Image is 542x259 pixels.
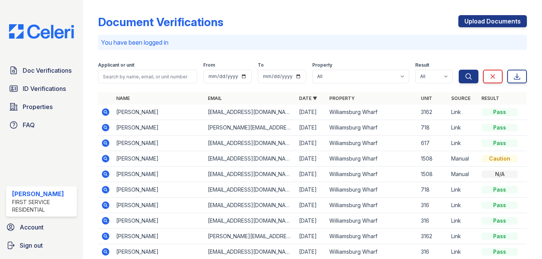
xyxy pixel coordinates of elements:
[418,167,448,182] td: 1508
[418,136,448,151] td: 617
[481,95,499,101] a: Result
[418,151,448,167] td: 1508
[205,213,296,229] td: [EMAIL_ADDRESS][DOMAIN_NAME]
[326,167,418,182] td: Williamsburg Wharf
[326,151,418,167] td: Williamsburg Wharf
[296,136,326,151] td: [DATE]
[296,229,326,244] td: [DATE]
[205,229,296,244] td: [PERSON_NAME][EMAIL_ADDRESS][DOMAIN_NAME]
[6,63,77,78] a: Doc Verifications
[458,15,527,27] a: Upload Documents
[205,151,296,167] td: [EMAIL_ADDRESS][DOMAIN_NAME]
[205,120,296,136] td: [PERSON_NAME][EMAIL_ADDRESS][DOMAIN_NAME]
[113,151,205,167] td: [PERSON_NAME]
[481,248,518,256] div: Pass
[113,229,205,244] td: [PERSON_NAME]
[326,198,418,213] td: Williamsburg Wharf
[326,105,418,120] td: Williamsburg Wharf
[448,120,478,136] td: Link
[6,99,77,114] a: Properties
[23,102,53,111] span: Properties
[98,62,134,68] label: Applicant or unit
[113,105,205,120] td: [PERSON_NAME]
[481,217,518,225] div: Pass
[326,136,418,151] td: Williamsburg Wharf
[421,95,432,101] a: Unit
[448,229,478,244] td: Link
[205,105,296,120] td: [EMAIL_ADDRESS][DOMAIN_NAME]
[448,213,478,229] td: Link
[203,62,215,68] label: From
[481,139,518,147] div: Pass
[326,182,418,198] td: Williamsburg Wharf
[23,66,72,75] span: Doc Verifications
[415,62,429,68] label: Result
[418,229,448,244] td: 3162
[113,120,205,136] td: [PERSON_NAME]
[205,136,296,151] td: [EMAIL_ADDRESS][DOMAIN_NAME]
[205,198,296,213] td: [EMAIL_ADDRESS][DOMAIN_NAME]
[481,201,518,209] div: Pass
[6,117,77,133] a: FAQ
[418,120,448,136] td: 718
[116,95,130,101] a: Name
[481,124,518,131] div: Pass
[6,81,77,96] a: ID Verifications
[481,108,518,116] div: Pass
[418,105,448,120] td: 3162
[448,151,478,167] td: Manual
[448,105,478,120] td: Link
[3,24,80,39] img: CE_Logo_Blue-a8612792a0a2168367f1c8372b55b34899dd931a85d93a1a3d3e32e68fde9ad4.png
[312,62,332,68] label: Property
[481,155,518,162] div: Caution
[448,136,478,151] td: Link
[481,232,518,240] div: Pass
[98,15,223,29] div: Document Verifications
[481,186,518,193] div: Pass
[326,120,418,136] td: Williamsburg Wharf
[12,189,74,198] div: [PERSON_NAME]
[418,182,448,198] td: 718
[299,95,317,101] a: Date ▼
[418,213,448,229] td: 316
[101,38,524,47] p: You have been logged in
[448,198,478,213] td: Link
[448,182,478,198] td: Link
[20,241,43,250] span: Sign out
[12,198,74,214] div: First Service Residential
[296,105,326,120] td: [DATE]
[113,136,205,151] td: [PERSON_NAME]
[205,182,296,198] td: [EMAIL_ADDRESS][DOMAIN_NAME]
[296,167,326,182] td: [DATE]
[23,84,66,93] span: ID Verifications
[208,95,222,101] a: Email
[3,238,80,253] a: Sign out
[296,213,326,229] td: [DATE]
[258,62,264,68] label: To
[205,167,296,182] td: [EMAIL_ADDRESS][DOMAIN_NAME]
[20,223,44,232] span: Account
[98,70,197,83] input: Search by name, email, or unit number
[296,198,326,213] td: [DATE]
[113,213,205,229] td: [PERSON_NAME]
[329,95,355,101] a: Property
[113,198,205,213] td: [PERSON_NAME]
[296,120,326,136] td: [DATE]
[326,213,418,229] td: Williamsburg Wharf
[3,220,80,235] a: Account
[418,198,448,213] td: 316
[451,95,470,101] a: Source
[326,229,418,244] td: Williamsburg Wharf
[113,182,205,198] td: [PERSON_NAME]
[23,120,35,129] span: FAQ
[296,182,326,198] td: [DATE]
[296,151,326,167] td: [DATE]
[481,170,518,178] div: N/A
[113,167,205,182] td: [PERSON_NAME]
[448,167,478,182] td: Manual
